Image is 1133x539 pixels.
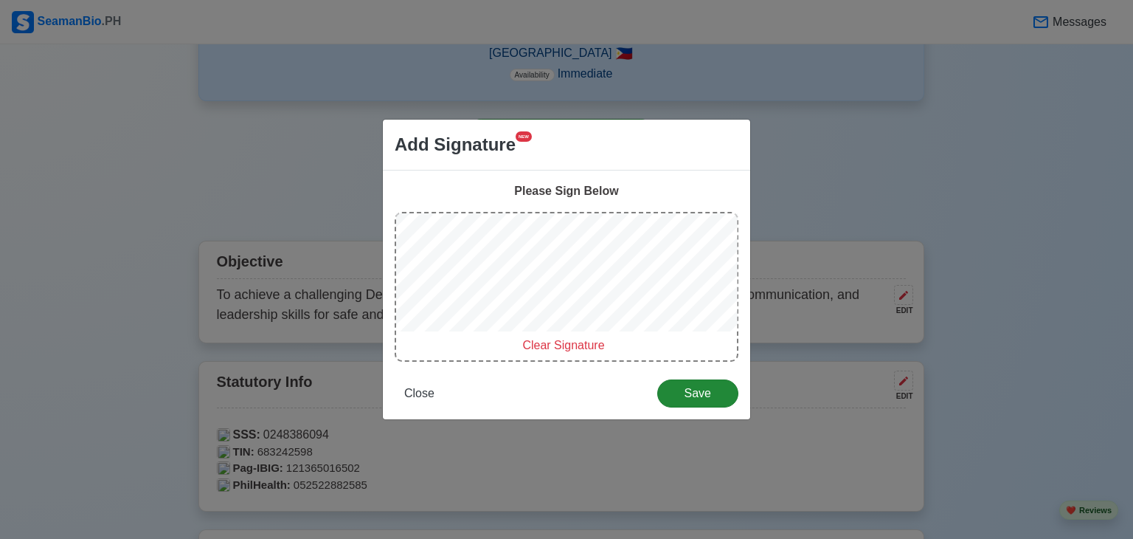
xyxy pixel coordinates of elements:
div: Please Sign Below [395,182,738,200]
button: Save [657,380,738,408]
span: Close [404,387,434,399]
span: NEW [516,131,532,142]
span: Save [667,387,729,399]
button: Close [395,380,444,408]
span: Clear Signature [522,339,604,351]
span: Add Signature [395,131,516,158]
